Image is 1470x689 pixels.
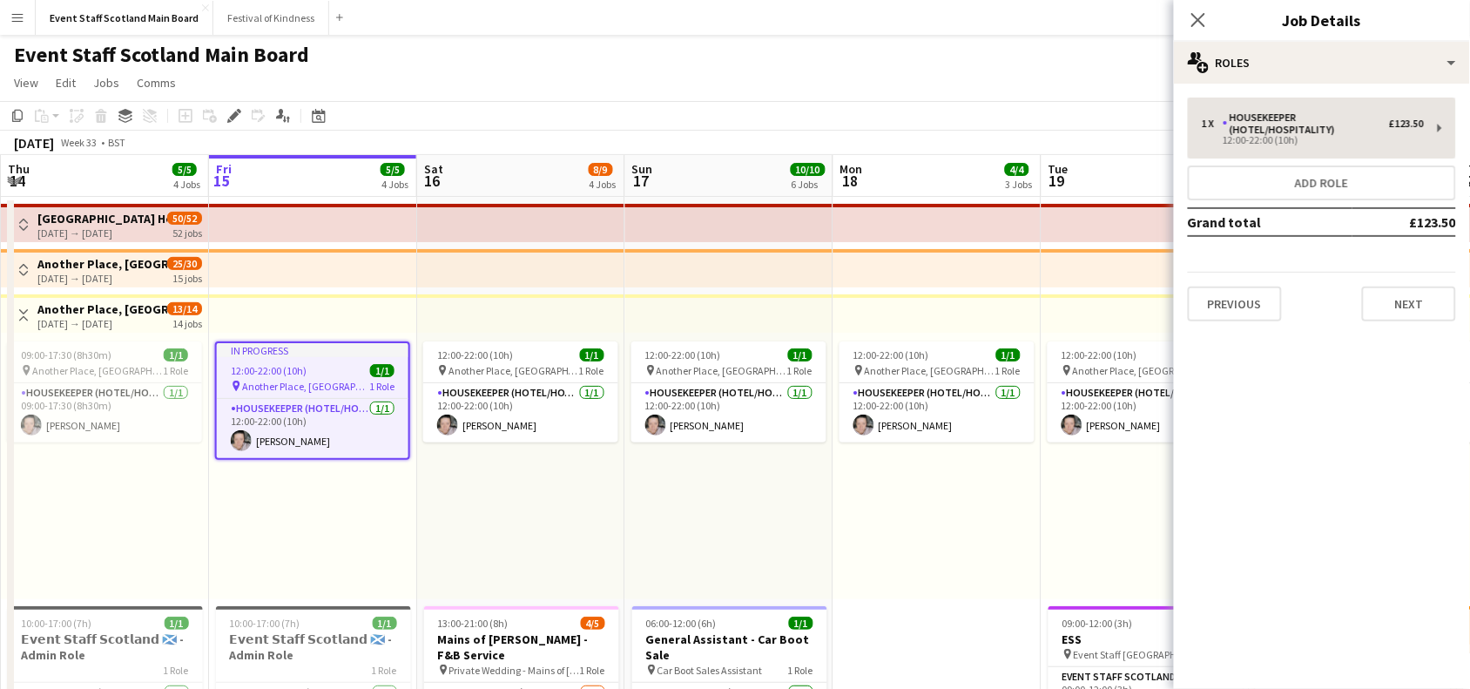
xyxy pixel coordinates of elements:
span: 5/5 [172,163,197,176]
span: Car Boot Sales Assistant [657,664,763,677]
app-card-role: Housekeeper (Hotel/Hospitality)1/112:00-22:00 (10h)[PERSON_NAME] [631,383,826,442]
span: Sat [424,161,443,177]
span: 09:00-17:30 (8h30m) [21,348,111,361]
span: 19 [1046,171,1069,191]
app-job-card: 12:00-22:00 (10h)1/1 Another Place, [GEOGRAPHIC_DATA] & Links1 RoleHousekeeper (Hotel/Hospitality... [631,341,826,442]
span: 8/9 [589,163,613,176]
div: 15 jobs [172,270,202,285]
span: Another Place, [GEOGRAPHIC_DATA] & Links [1073,364,1204,377]
div: 1 x [1202,118,1223,130]
div: In progress12:00-22:00 (10h)1/1 Another Place, [GEOGRAPHIC_DATA] & Links1 RoleHousekeeper (Hotel/... [215,341,410,460]
span: 1/1 [370,364,394,377]
div: 12:00-22:00 (10h)1/1 Another Place, [GEOGRAPHIC_DATA] & Links1 RoleHousekeeper (Hotel/Hospitality... [423,341,618,442]
span: 10:00-17:00 (7h) [22,617,92,630]
span: 1 Role [369,380,394,393]
button: Event Staff Scotland Main Board [36,1,213,35]
h3: Job Details [1174,9,1470,31]
div: BST [108,136,125,149]
span: 1 Role [787,364,813,377]
h1: Event Staff Scotland Main Board [14,42,309,68]
span: 1 Role [372,664,397,677]
div: 4 Jobs [173,178,200,191]
span: 1/1 [788,348,813,361]
button: Festival of Kindness [213,1,329,35]
div: Roles [1174,42,1470,84]
button: Next [1362,287,1456,321]
span: 17 [630,171,653,191]
span: 13:00-21:00 (8h) [438,617,509,630]
span: 4/4 [1005,163,1029,176]
span: 12:00-22:00 (10h) [437,348,513,361]
span: Mon [840,161,863,177]
span: 1/1 [580,348,604,361]
div: 14 jobs [172,315,202,330]
span: Private Wedding - Mains of [PERSON_NAME] [449,664,580,677]
span: 12:00-22:00 (10h) [1062,348,1137,361]
div: [DATE] → [DATE] [37,226,167,240]
div: 3 Jobs [1006,178,1033,191]
div: [DATE] → [DATE] [37,272,167,285]
span: 13/14 [167,302,202,315]
div: 4 Jobs [590,178,617,191]
span: Week 33 [57,136,101,149]
span: 25/30 [167,257,202,270]
span: 1 Role [995,364,1021,377]
span: 1/1 [996,348,1021,361]
span: 12:00-22:00 (10h) [231,364,307,377]
span: 14 [5,171,30,191]
div: [DATE] → [DATE] [37,317,167,330]
h3: [GEOGRAPHIC_DATA] Hotel - Service Staff [37,211,167,226]
span: 12:00-22:00 (10h) [645,348,721,361]
span: 09:00-12:00 (3h) [1062,617,1133,630]
span: Another Place, [GEOGRAPHIC_DATA] & Links [242,380,369,393]
span: Another Place, [GEOGRAPHIC_DATA] & Links [657,364,787,377]
span: 1 Role [580,664,605,677]
span: Event Staff [GEOGRAPHIC_DATA] - ESS [1074,648,1204,661]
a: Edit [49,71,83,94]
div: £123.50 [1389,118,1424,130]
span: 12:00-22:00 (10h) [853,348,929,361]
button: Previous [1188,287,1282,321]
h3: Another Place, [GEOGRAPHIC_DATA] - Front of House [37,256,167,272]
app-job-card: 12:00-22:00 (10h)1/1 Another Place, [GEOGRAPHIC_DATA] & Links1 RoleHousekeeper (Hotel/Hospitality... [840,341,1035,442]
app-card-role: Housekeeper (Hotel/Hospitality)1/112:00-22:00 (10h)[PERSON_NAME] [840,383,1035,442]
h3: General Assistant - Car Boot Sale [632,632,827,663]
span: Another Place, [GEOGRAPHIC_DATA] & Links [448,364,579,377]
span: 18 [838,171,863,191]
span: View [14,75,38,91]
span: 50/52 [167,212,202,225]
div: Housekeeper (Hotel/Hospitality) [1223,111,1389,136]
span: 10:00-17:00 (7h) [230,617,300,630]
span: 06:00-12:00 (6h) [646,617,717,630]
span: 4/5 [581,617,605,630]
span: 1 Role [164,664,189,677]
span: 10/10 [791,163,826,176]
div: [DATE] [14,134,54,152]
h3: ESS [1049,632,1244,647]
app-job-card: 12:00-22:00 (10h)1/1 Another Place, [GEOGRAPHIC_DATA] & Links1 RoleHousekeeper (Hotel/Hospitality... [1048,341,1243,442]
app-job-card: 09:00-17:30 (8h30m)1/1 Another Place, [GEOGRAPHIC_DATA] & Links1 RoleHousekeeper (Hotel/Hospitali... [7,341,202,442]
span: 1/1 [165,617,189,630]
div: 4 Jobs [381,178,408,191]
td: £123.50 [1352,208,1456,236]
div: 12:00-22:00 (10h) [1202,136,1424,145]
app-card-role: Housekeeper (Hotel/Hospitality)1/112:00-22:00 (10h)[PERSON_NAME] [423,383,618,442]
div: 52 jobs [172,225,202,240]
span: 1/1 [373,617,397,630]
span: Edit [56,75,76,91]
span: Sun [632,161,653,177]
h3: 𝗘𝘃𝗲𝗻𝘁 𝗦𝘁𝗮𝗳𝗳 𝗦𝗰𝗼𝘁𝗹𝗮𝗻𝗱 🏴󠁧󠁢󠁳󠁣󠁴󠁿 - Admin Role [8,632,203,663]
a: Comms [130,71,183,94]
h3: Another Place, [GEOGRAPHIC_DATA] - Front of House [37,301,167,317]
span: Fri [216,161,232,177]
span: 1 Role [788,664,813,677]
h3: 𝗘𝘃𝗲𝗻𝘁 𝗦𝘁𝗮𝗳𝗳 𝗦𝗰𝗼𝘁𝗹𝗮𝗻𝗱 🏴󠁧󠁢󠁳󠁣󠁴󠁿 - Admin Role [216,632,411,663]
span: Jobs [93,75,119,91]
span: 15 [213,171,232,191]
app-card-role: Housekeeper (Hotel/Hospitality)1/112:00-22:00 (10h)[PERSON_NAME] [1048,383,1243,442]
span: Thu [8,161,30,177]
h3: Mains of [PERSON_NAME] - F&B Service [424,632,619,663]
span: Another Place, [GEOGRAPHIC_DATA] & Links [32,364,163,377]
